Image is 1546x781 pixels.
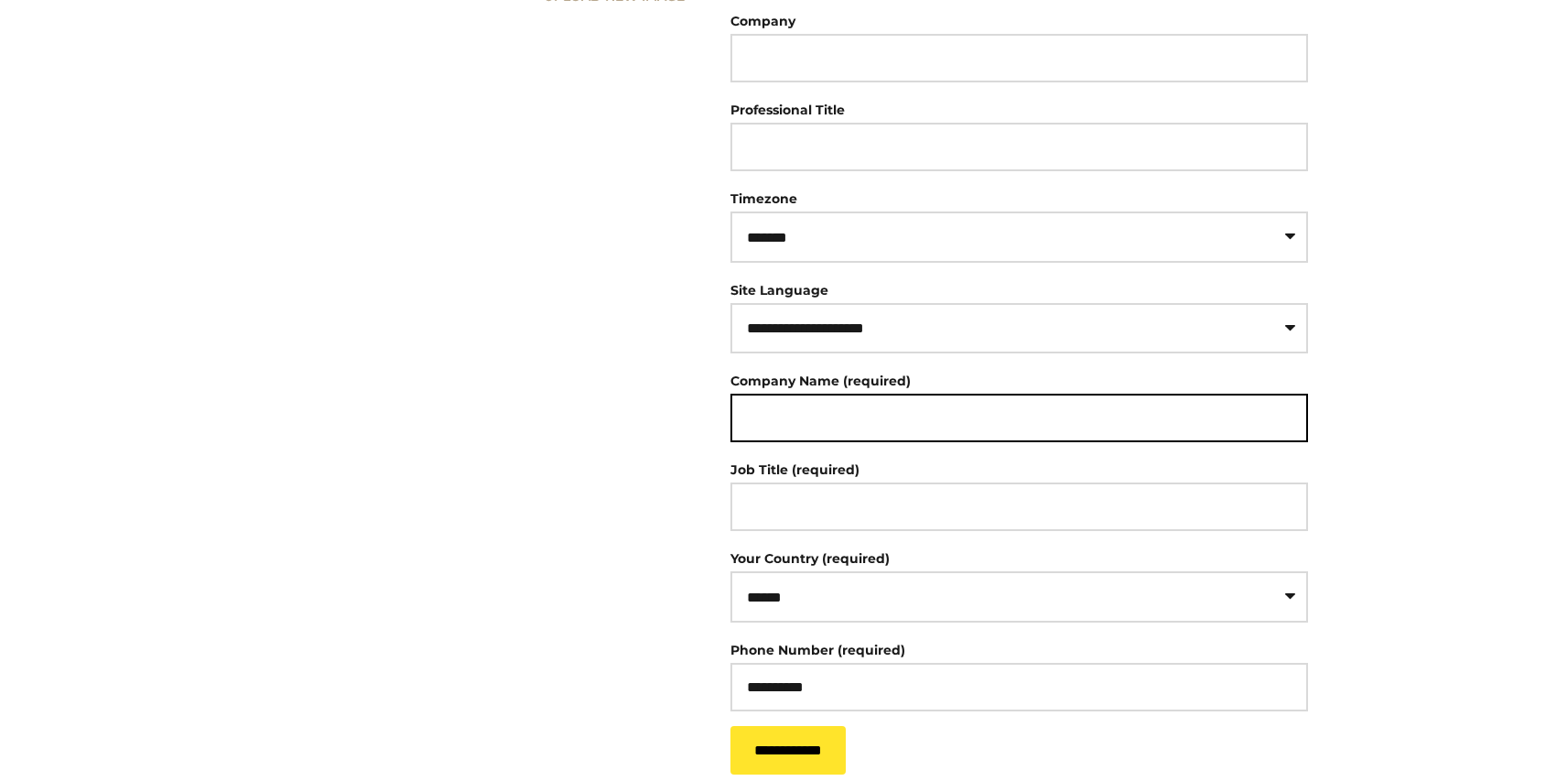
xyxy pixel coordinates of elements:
[730,550,890,567] label: Your Country (required)
[730,97,845,123] label: Professional Title
[730,190,797,207] label: Timezone
[730,457,859,483] label: Job Title (required)
[730,8,795,34] label: Company
[730,637,905,663] label: Phone Number (required)
[730,368,911,394] label: Company Name (required)
[730,282,828,298] label: Site Language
